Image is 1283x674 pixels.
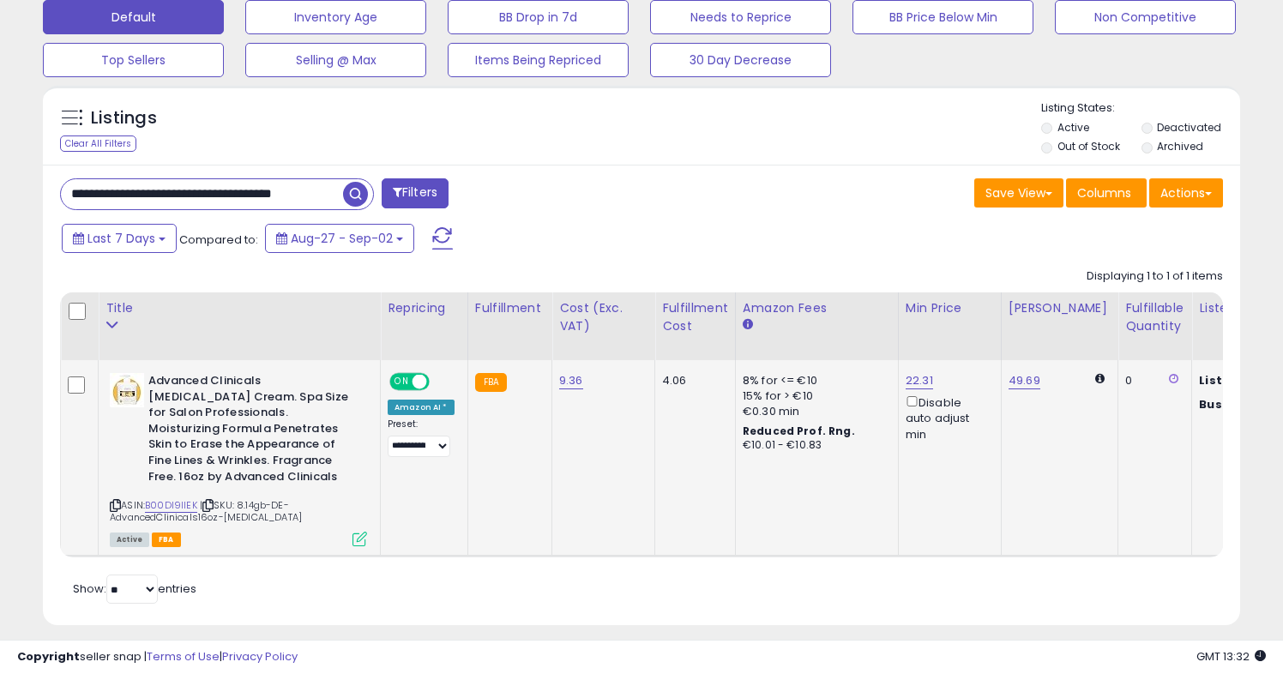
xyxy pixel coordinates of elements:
[148,373,357,489] b: Advanced Clinicals [MEDICAL_DATA] Cream. Spa Size for Salon Professionals. Moisturizing Formula P...
[906,372,933,389] a: 22.31
[906,299,994,317] div: Min Price
[743,373,885,388] div: 8% for <= €10
[650,43,831,77] button: 30 Day Decrease
[105,299,373,317] div: Title
[743,438,885,453] div: €10.01 - €10.83
[743,317,753,333] small: Amazon Fees.
[147,648,220,665] a: Terms of Use
[974,178,1063,208] button: Save View
[743,404,885,419] div: €0.30 min
[1196,648,1266,665] span: 2025-09-10 13:32 GMT
[1199,372,1277,388] b: Listed Price:
[743,424,855,438] b: Reduced Prof. Rng.
[152,533,181,547] span: FBA
[1087,268,1223,285] div: Displaying 1 to 1 of 1 items
[1157,120,1221,135] label: Deactivated
[265,224,414,253] button: Aug-27 - Sep-02
[662,299,728,335] div: Fulfillment Cost
[73,581,196,597] span: Show: entries
[1066,178,1147,208] button: Columns
[1057,120,1089,135] label: Active
[17,649,298,665] div: seller snap | |
[110,373,144,407] img: 41936-FMjfL._SL40_.jpg
[1157,139,1203,153] label: Archived
[391,375,413,389] span: ON
[1009,299,1111,317] div: [PERSON_NAME]
[388,418,455,457] div: Preset:
[60,135,136,152] div: Clear All Filters
[559,299,648,335] div: Cost (Exc. VAT)
[62,224,177,253] button: Last 7 Days
[906,393,988,442] div: Disable auto adjust min
[1077,184,1131,202] span: Columns
[245,43,426,77] button: Selling @ Max
[17,648,80,665] strong: Copyright
[110,533,149,547] span: All listings currently available for purchase on Amazon
[1009,372,1040,389] a: 49.69
[43,43,224,77] button: Top Sellers
[1041,100,1240,117] p: Listing States:
[662,373,722,388] div: 4.06
[91,106,157,130] h5: Listings
[427,375,455,389] span: OFF
[1057,139,1120,153] label: Out of Stock
[382,178,449,208] button: Filters
[1149,178,1223,208] button: Actions
[87,230,155,247] span: Last 7 Days
[179,232,258,248] span: Compared to:
[222,648,298,665] a: Privacy Policy
[110,373,367,545] div: ASIN:
[110,498,302,524] span: | SKU: 8.14gb-DE-AdvancedClinicals16oz-[MEDICAL_DATA]
[1125,373,1178,388] div: 0
[291,230,393,247] span: Aug-27 - Sep-02
[559,372,583,389] a: 9.36
[475,373,507,392] small: FBA
[743,299,891,317] div: Amazon Fees
[1125,299,1184,335] div: Fulfillable Quantity
[448,43,629,77] button: Items Being Repriced
[388,299,461,317] div: Repricing
[388,400,455,415] div: Amazon AI *
[145,498,197,513] a: B00DI9IIEK
[743,388,885,404] div: 15% for > €10
[475,299,545,317] div: Fulfillment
